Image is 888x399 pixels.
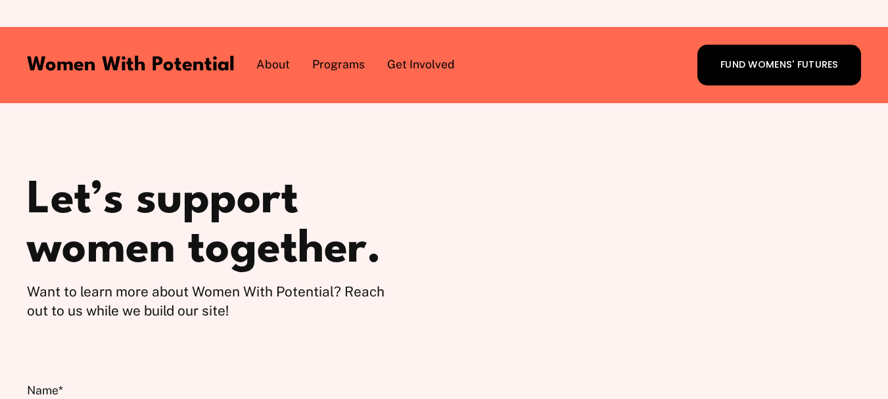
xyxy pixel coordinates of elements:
[27,282,406,320] p: Want to learn more about Women With Potential? Reach out to us while we build our site!
[387,57,455,73] span: Get Involved
[27,383,63,399] legend: Name
[256,57,290,73] span: About
[697,45,861,86] a: FUND WOMENS' FUTURES
[387,56,455,74] a: folder dropdown
[256,56,290,74] a: folder dropdown
[27,55,235,75] a: Women With Potential
[27,176,406,275] h1: Let’s support women together.
[312,57,365,73] span: Programs
[312,56,365,74] a: folder dropdown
